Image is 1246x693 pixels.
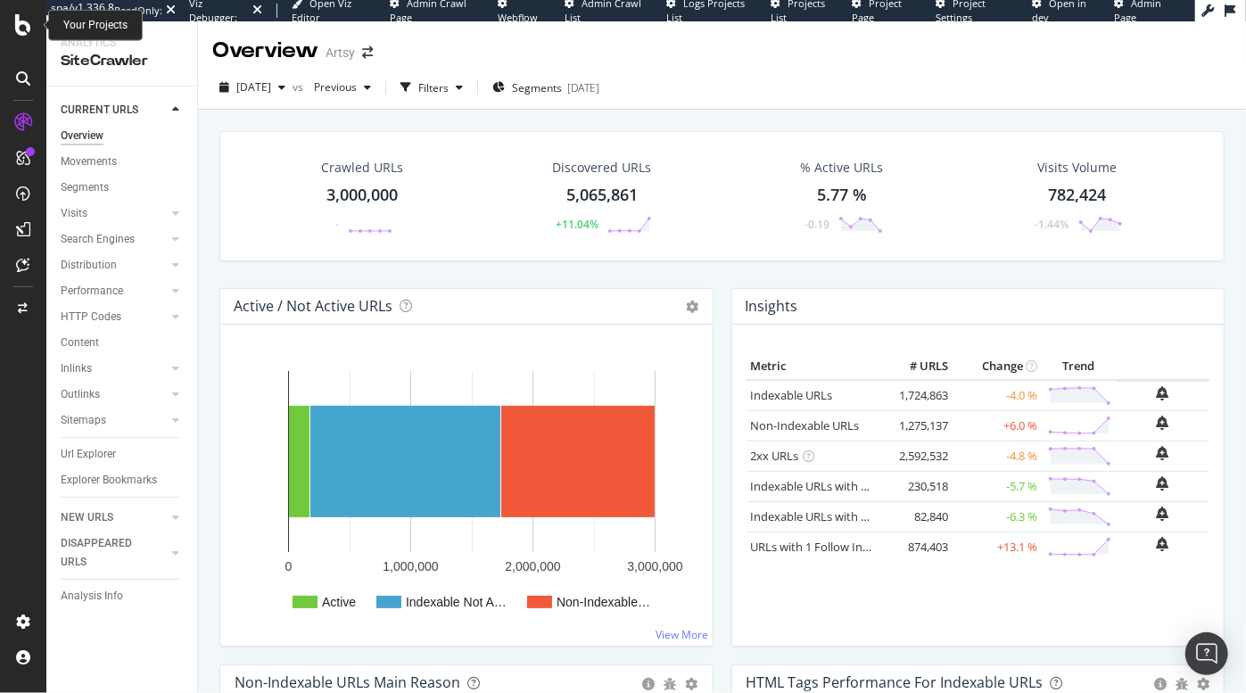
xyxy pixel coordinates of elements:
[751,478,900,494] a: Indexable URLs with Bad H1
[881,410,953,441] td: 1,275,137
[235,353,694,631] svg: A chart.
[881,441,953,471] td: 2,592,532
[61,445,185,464] a: Url Explorer
[61,282,123,301] div: Performance
[285,559,293,573] text: 0
[751,387,833,403] a: Indexable URLs
[751,417,860,433] a: Non-Indexable URLs
[747,353,882,380] th: Metric
[236,79,271,95] span: 2025 Aug. 7th
[1036,217,1069,232] div: -1.44%
[1157,416,1169,430] div: bell-plus
[566,184,638,207] div: 5,065,861
[656,627,709,642] a: View More
[393,73,470,102] button: Filters
[881,471,953,501] td: 230,518
[61,471,185,490] a: Explorer Bookmarks
[747,673,1044,691] div: HTML Tags Performance for Indexable URLs
[1157,386,1169,400] div: bell-plus
[567,80,599,95] div: [DATE]
[512,80,562,95] span: Segments
[61,411,106,430] div: Sitemaps
[552,159,651,177] div: Discovered URLs
[61,256,167,275] a: Distribution
[953,410,1042,441] td: +6.0 %
[61,534,151,572] div: DISAPPEARED URLS
[61,587,123,606] div: Analysis Info
[627,559,682,573] text: 3,000,000
[61,359,167,378] a: Inlinks
[61,587,185,606] a: Analysis Info
[805,217,829,232] div: -0.19
[1037,159,1117,177] div: Visits Volume
[61,153,185,171] a: Movements
[383,559,438,573] text: 1,000,000
[1154,678,1167,690] div: circle-info
[61,230,135,249] div: Search Engines
[61,445,116,464] div: Url Explorer
[953,532,1042,562] td: +13.1 %
[212,73,293,102] button: [DATE]
[61,178,185,197] a: Segments
[61,385,167,404] a: Outlinks
[335,217,339,232] div: -
[307,79,357,95] span: Previous
[953,441,1042,471] td: -4.8 %
[505,559,560,573] text: 2,000,000
[556,217,598,232] div: +11.04%
[881,380,953,411] td: 1,724,863
[307,73,378,102] button: Previous
[321,159,403,177] div: Crawled URLs
[1197,678,1209,690] div: gear
[881,532,953,562] td: 874,403
[61,334,185,352] a: Content
[485,73,606,102] button: Segments[DATE]
[235,673,460,691] div: Non-Indexable URLs Main Reason
[406,595,507,609] text: Indexable Not A…
[293,79,307,95] span: vs
[61,36,183,51] div: Analytics
[61,508,113,527] div: NEW URLS
[1048,184,1106,207] div: 782,424
[322,595,356,609] text: Active
[557,595,650,609] text: Non-Indexable…
[61,471,157,490] div: Explorer Bookmarks
[61,359,92,378] div: Inlinks
[1185,632,1228,675] div: Open Intercom Messenger
[953,501,1042,532] td: -6.3 %
[800,159,883,177] div: % Active URLs
[61,153,117,171] div: Movements
[61,204,87,223] div: Visits
[61,334,99,352] div: Content
[61,204,167,223] a: Visits
[1157,476,1169,491] div: bell-plus
[212,36,318,66] div: Overview
[61,230,167,249] a: Search Engines
[61,178,109,197] div: Segments
[643,678,656,690] div: circle-info
[61,101,167,120] a: CURRENT URLS
[953,380,1042,411] td: -4.0 %
[61,308,121,326] div: HTTP Codes
[61,127,103,145] div: Overview
[114,4,162,18] div: ReadOnly:
[362,46,373,59] div: arrow-right-arrow-left
[1176,678,1188,690] div: bug
[326,44,355,62] div: Artsy
[61,508,167,527] a: NEW URLS
[61,534,167,572] a: DISAPPEARED URLS
[686,678,698,690] div: gear
[326,184,398,207] div: 3,000,000
[61,101,138,120] div: CURRENT URLS
[881,501,953,532] td: 82,840
[63,18,128,33] div: Your Projects
[498,11,538,24] span: Webflow
[817,184,867,207] div: 5.77 %
[751,508,945,524] a: Indexable URLs with Bad Description
[61,385,100,404] div: Outlinks
[751,539,882,555] a: URLs with 1 Follow Inlink
[881,353,953,380] th: # URLS
[687,301,699,313] i: Options
[61,51,183,71] div: SiteCrawler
